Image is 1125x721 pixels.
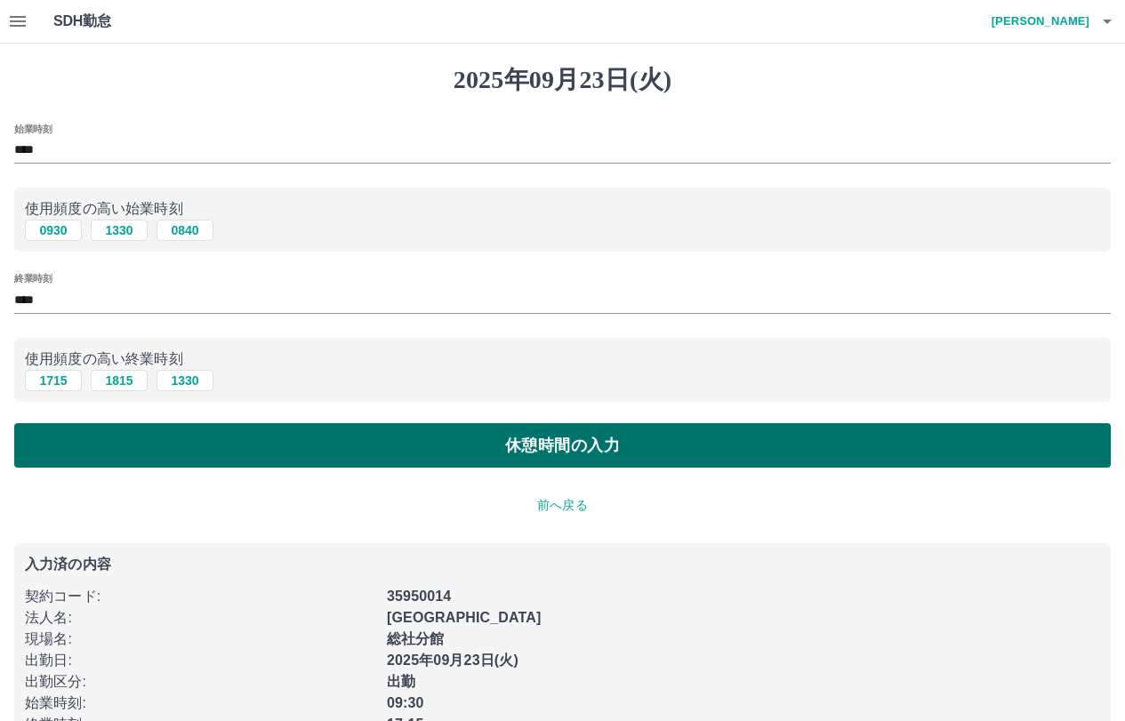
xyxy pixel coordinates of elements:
p: 始業時刻 : [25,693,376,714]
p: 現場名 : [25,629,376,650]
p: 契約コード : [25,586,376,607]
b: 出勤 [387,674,415,689]
p: 使用頻度の高い終業時刻 [25,348,1100,370]
p: 法人名 : [25,607,376,629]
label: 始業時刻 [14,122,52,135]
h1: 2025年09月23日(火) [14,65,1111,95]
p: 出勤日 : [25,650,376,671]
button: 0930 [25,220,82,241]
b: [GEOGRAPHIC_DATA] [387,610,542,625]
b: 35950014 [387,589,451,604]
p: 入力済の内容 [25,557,1100,572]
p: 出勤区分 : [25,671,376,693]
button: 1330 [157,370,213,391]
b: 09:30 [387,695,424,710]
b: 総社分館 [387,631,445,646]
button: 休憩時間の入力 [14,423,1111,468]
button: 1815 [91,370,148,391]
button: 1330 [91,220,148,241]
button: 1715 [25,370,82,391]
p: 使用頻度の高い始業時刻 [25,198,1100,220]
label: 終業時刻 [14,272,52,285]
button: 0840 [157,220,213,241]
b: 2025年09月23日(火) [387,653,518,668]
p: 前へ戻る [14,496,1111,515]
